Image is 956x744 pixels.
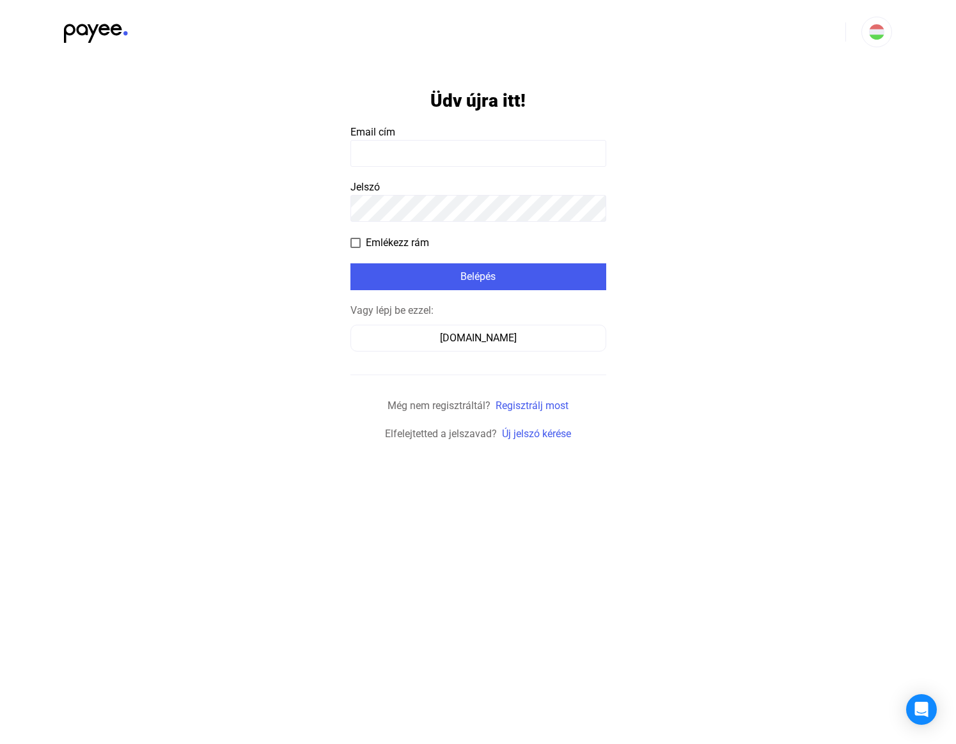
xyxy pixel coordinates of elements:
img: HU [869,24,884,40]
a: [DOMAIN_NAME] [350,332,606,344]
h1: Üdv újra itt! [430,89,526,112]
span: Email cím [350,126,395,138]
div: Open Intercom Messenger [906,694,937,725]
span: Emlékezz rám [366,235,429,251]
img: black-payee-blue-dot.svg [64,17,128,43]
button: [DOMAIN_NAME] [350,325,606,352]
button: Belépés [350,263,606,290]
div: Belépés [354,269,602,284]
span: Elfelejtetted a jelszavad? [385,428,497,440]
span: Még nem regisztráltál? [388,399,490,412]
div: [DOMAIN_NAME] [355,330,602,346]
a: Új jelszó kérése [502,428,571,440]
button: HU [861,17,892,47]
a: Regisztrálj most [496,399,568,412]
div: Vagy lépj be ezzel: [350,303,606,318]
span: Jelszó [350,181,380,193]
